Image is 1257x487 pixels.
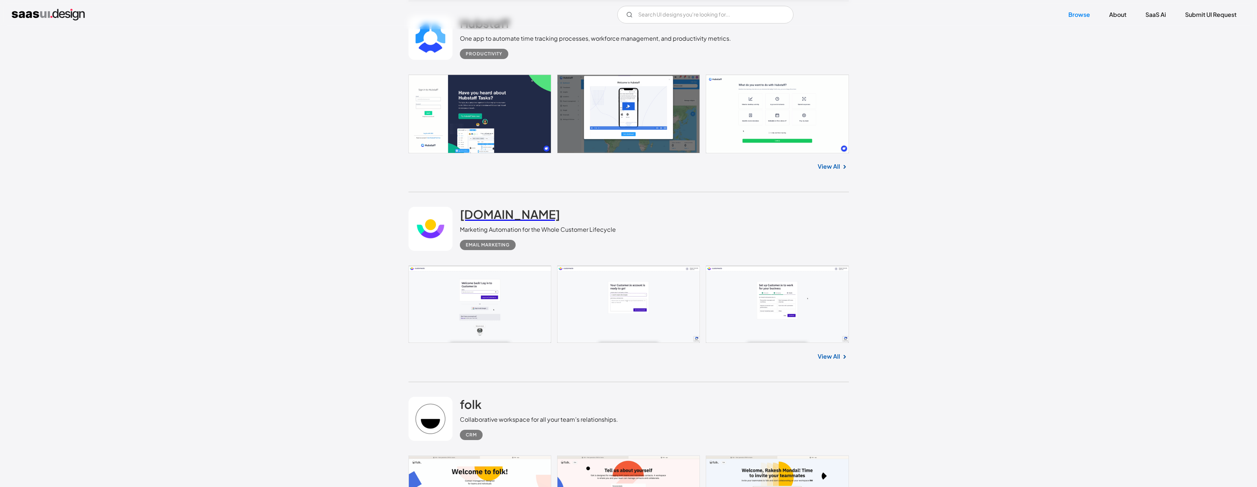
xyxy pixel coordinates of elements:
div: Marketing Automation for the Whole Customer Lifecycle [460,225,616,234]
a: [DOMAIN_NAME] [460,207,560,225]
div: Email Marketing [466,241,510,249]
a: View All [818,162,840,171]
div: CRM [466,431,477,439]
a: Submit UI Request [1176,7,1245,23]
a: About [1100,7,1135,23]
h2: folk [460,397,482,411]
div: Collaborative workspace for all your team’s relationships. [460,415,618,424]
form: Email Form [617,6,793,23]
a: folk [460,397,482,415]
a: home [12,9,85,21]
div: One app to automate time tracking processes, workforce management, and productivity metrics. [460,34,731,43]
h2: [DOMAIN_NAME] [460,207,560,221]
a: View All [818,352,840,361]
a: Browse [1060,7,1099,23]
div: Productivity [466,50,502,58]
input: Search UI designs you're looking for... [617,6,793,23]
a: SaaS Ai [1137,7,1175,23]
